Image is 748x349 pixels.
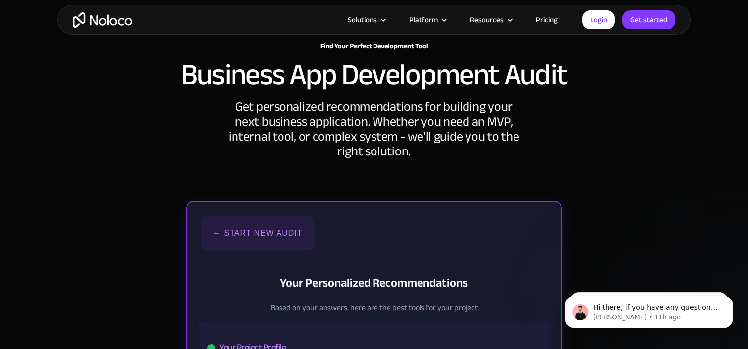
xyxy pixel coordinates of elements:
p: Based on your answers, here are the best tools for your project [199,302,549,314]
a: Login [582,10,615,29]
div: Solutions [335,13,397,26]
div: Solutions [348,13,377,26]
h1: Your Personalized Recommendations [199,268,549,298]
a: Pricing [523,13,570,26]
strong: Find Your Perfect Development Tool [320,39,428,52]
div: Resources [470,13,504,26]
div: Get personalized recommendations for building your next business application. Whether you need an... [226,100,522,159]
h2: Business App Development Audit [181,60,568,90]
div: Resources [458,13,523,26]
button: ← Start New Audit [201,216,314,250]
a: Get started [622,10,675,29]
iframe: Intercom notifications message [550,275,748,344]
div: Platform [409,13,438,26]
a: home [73,12,132,28]
div: Platform [397,13,458,26]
